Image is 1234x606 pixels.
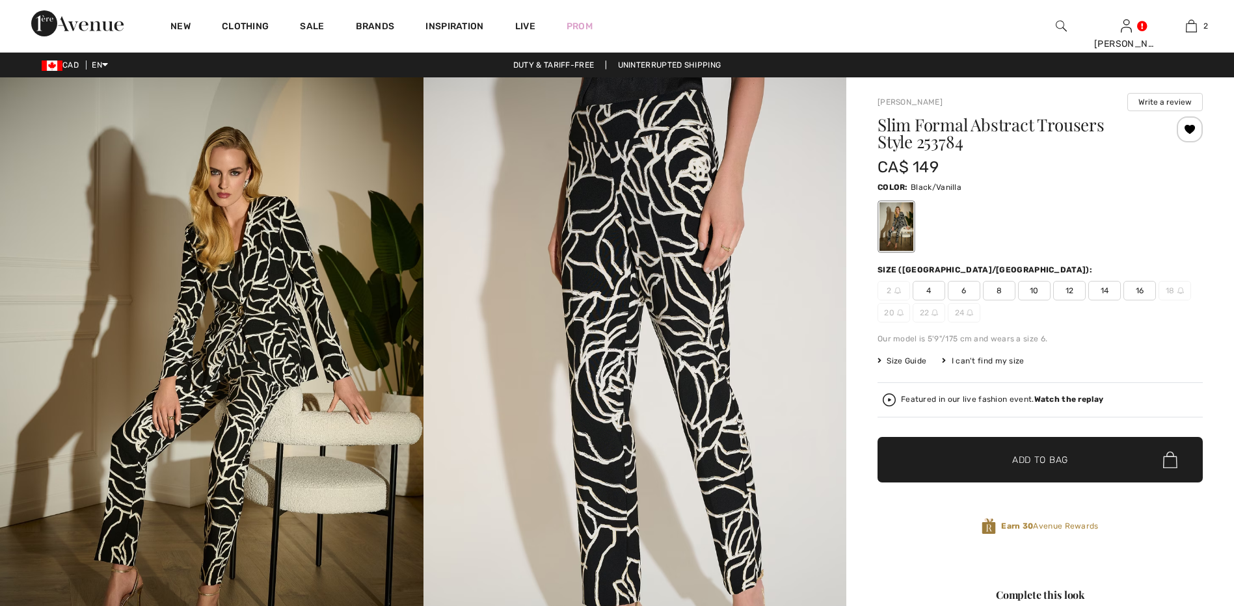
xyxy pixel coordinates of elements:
[425,21,483,34] span: Inspiration
[913,281,945,300] span: 4
[170,21,191,34] a: New
[878,437,1203,482] button: Add to Bag
[913,303,945,323] span: 22
[1203,20,1208,32] span: 2
[897,310,904,316] img: ring-m.svg
[300,21,324,34] a: Sale
[222,21,269,34] a: Clothing
[948,303,980,323] span: 24
[1034,395,1104,404] strong: Watch the replay
[1159,18,1223,34] a: 2
[1001,520,1098,532] span: Avenue Rewards
[983,281,1015,300] span: 8
[894,287,901,294] img: ring-m.svg
[1163,451,1177,468] img: Bag.svg
[982,518,996,535] img: Avenue Rewards
[1127,93,1203,111] button: Write a review
[31,10,124,36] img: 1ère Avenue
[942,355,1024,367] div: I can't find my size
[1121,18,1132,34] img: My Info
[948,281,980,300] span: 6
[901,395,1103,404] div: Featured in our live fashion event.
[878,281,910,300] span: 2
[1121,20,1132,32] a: Sign In
[878,355,926,367] span: Size Guide
[567,20,593,33] a: Prom
[879,202,913,251] div: Black/Vanilla
[1088,281,1121,300] span: 14
[878,98,943,107] a: [PERSON_NAME]
[1053,281,1086,300] span: 12
[932,310,938,316] img: ring-m.svg
[1123,281,1156,300] span: 16
[883,393,896,406] img: Watch the replay
[1012,453,1068,467] span: Add to Bag
[1094,37,1158,51] div: [PERSON_NAME]
[1001,521,1033,531] strong: Earn 30
[878,116,1149,150] h1: Slim Formal Abstract Trousers Style 253784
[42,60,62,71] img: Canadian Dollar
[1159,281,1191,300] span: 18
[92,60,108,70] span: EN
[515,20,535,33] a: Live
[878,264,1095,276] div: Size ([GEOGRAPHIC_DATA]/[GEOGRAPHIC_DATA]):
[911,183,961,192] span: Black/Vanilla
[878,587,1203,603] div: Complete this look
[878,158,939,176] span: CA$ 149
[878,303,910,323] span: 20
[1018,281,1051,300] span: 10
[42,60,84,70] span: CAD
[878,183,908,192] span: Color:
[878,333,1203,345] div: Our model is 5'9"/175 cm and wears a size 6.
[356,21,395,34] a: Brands
[1186,18,1197,34] img: My Bag
[1177,287,1184,294] img: ring-m.svg
[967,310,973,316] img: ring-m.svg
[1056,18,1067,34] img: search the website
